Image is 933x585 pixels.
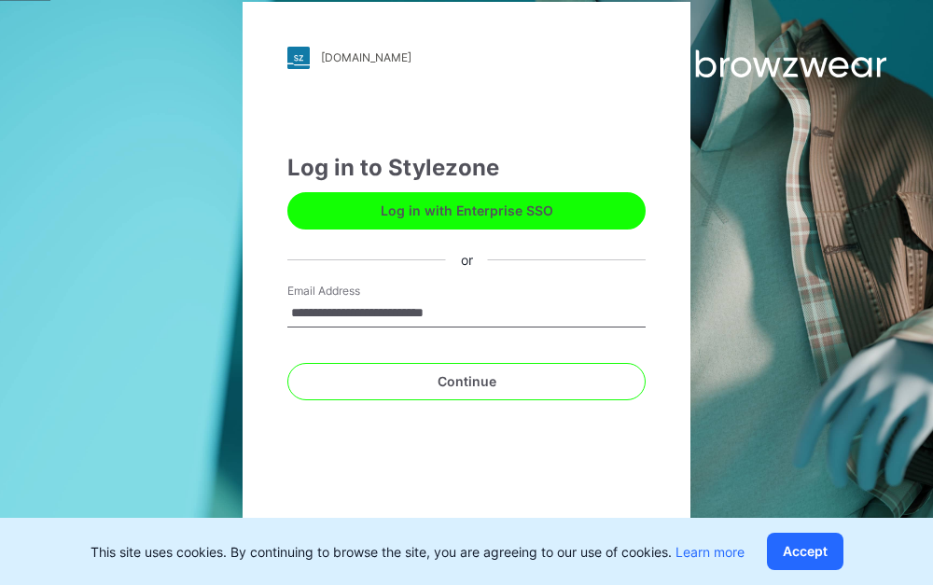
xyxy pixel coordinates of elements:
[767,533,843,570] button: Accept
[91,542,745,562] p: This site uses cookies. By continuing to browse the site, you are agreeing to our use of cookies.
[653,47,886,80] img: browzwear-logo.e42bd6dac1945053ebaf764b6aa21510.svg
[287,283,418,299] label: Email Address
[287,47,646,69] a: [DOMAIN_NAME]
[287,47,310,69] img: stylezone-logo.562084cfcfab977791bfbf7441f1a819.svg
[287,363,646,400] button: Continue
[675,544,745,560] a: Learn more
[321,50,411,64] div: [DOMAIN_NAME]
[287,151,646,185] div: Log in to Stylezone
[446,250,488,270] div: or
[287,192,646,230] button: Log in with Enterprise SSO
